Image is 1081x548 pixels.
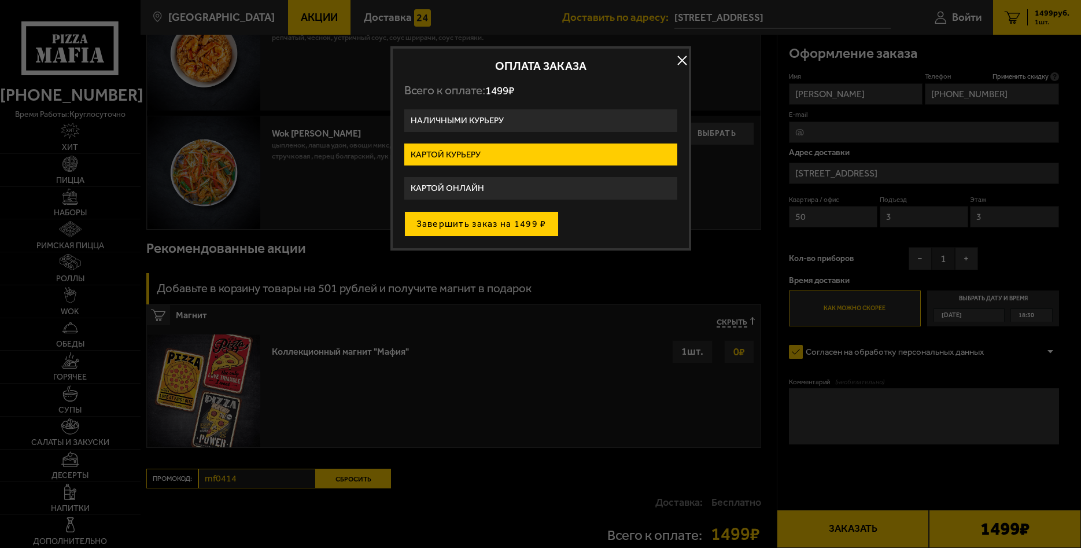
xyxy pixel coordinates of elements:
label: Картой онлайн [404,177,677,200]
span: 1499 ₽ [485,84,514,97]
h2: Оплата заказа [404,60,677,72]
label: Наличными курьеру [404,109,677,132]
button: Завершить заказ на 1499 ₽ [404,211,559,237]
label: Картой курьеру [404,144,677,166]
p: Всего к оплате: [404,83,677,98]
